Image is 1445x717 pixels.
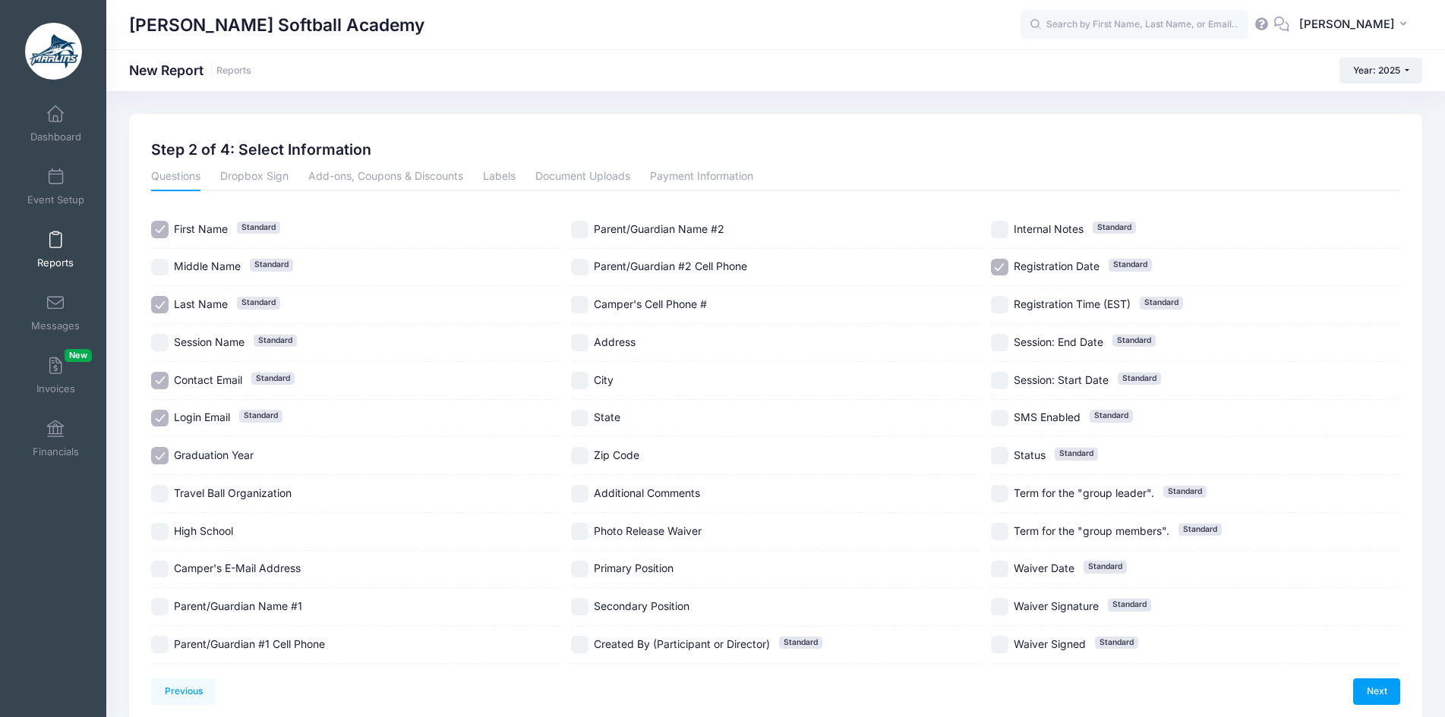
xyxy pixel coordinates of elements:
[571,561,588,578] input: Primary Position
[237,297,280,309] span: Standard
[991,447,1008,464] input: StatusStandard
[1108,599,1151,611] span: Standard
[20,97,92,150] a: Dashboard
[33,445,79,458] span: Financials
[594,599,689,612] span: Secondary Position
[1095,637,1138,649] span: Standard
[571,259,588,276] input: Parent/Guardian #2 Cell Phone
[991,561,1008,578] input: Waiver DateStandard
[991,259,1008,276] input: Registration DateStandard
[1163,486,1207,498] span: Standard
[20,412,92,465] a: Financials
[174,373,242,386] span: Contact Email
[1093,222,1136,234] span: Standard
[571,636,588,653] input: Created By (Participant or Director)Standard
[991,523,1008,540] input: Term for the "group members".Standard
[25,23,82,80] img: Marlin Softball Academy
[151,523,169,540] input: High School
[151,164,200,191] a: Questions
[174,448,254,461] span: Graduation Year
[1118,373,1161,385] span: Standard
[571,523,588,540] input: Photo Release Waiver
[991,296,1008,313] input: Registration Time (EST)Standard
[174,410,230,423] span: Login Email
[991,598,1008,615] input: Waiver SignatureStandard
[151,410,169,427] input: Login EmailStandard
[30,131,81,143] span: Dashboard
[20,160,92,213] a: Event Setup
[650,164,753,191] a: Payment Information
[27,193,84,206] span: Event Setup
[151,259,169,276] input: Middle NameStandard
[1112,335,1156,347] span: Standard
[1021,10,1248,40] input: Search by First Name, Last Name, or Email...
[151,485,169,502] input: Travel Ball Organization
[571,372,588,389] input: City
[174,599,302,612] span: Parent/Guardian Name #1
[1014,561,1074,574] span: Waiver Date
[129,62,251,78] h1: New Report
[37,256,74,269] span: Reports
[151,372,169,389] input: Contact EmailStandard
[1014,524,1169,537] span: Term for the "group members".
[594,524,702,537] span: Photo Release Waiver
[20,349,92,402] a: InvoicesNew
[1090,410,1133,422] span: Standard
[65,349,92,362] span: New
[991,221,1008,238] input: Internal NotesStandard
[151,221,169,238] input: First NameStandard
[129,8,424,42] h1: [PERSON_NAME] Softball Academy
[594,448,639,461] span: Zip Code
[594,486,700,499] span: Additional Comments
[571,296,588,313] input: Camper's Cell Phone #
[216,65,251,77] a: Reports
[594,561,674,574] span: Primary Position
[239,410,282,422] span: Standard
[250,259,293,271] span: Standard
[1014,599,1099,612] span: Waiver Signature
[151,334,169,351] input: Session NameStandard
[1109,259,1152,271] span: Standard
[254,335,297,347] span: Standard
[174,524,233,537] span: High School
[1055,448,1098,460] span: Standard
[1084,561,1127,573] span: Standard
[1014,259,1100,272] span: Registration Date
[571,334,588,351] input: Address
[151,598,169,615] input: Parent/Guardian Name #1
[20,286,92,339] a: Messages
[594,297,707,310] span: Camper's Cell Phone #
[571,485,588,502] input: Additional Comments
[1339,58,1422,83] button: Year: 2025
[1353,64,1400,76] span: Year: 2025
[571,410,588,427] input: State
[174,486,292,499] span: Travel Ball Organization
[483,164,516,191] a: Labels
[1289,8,1422,42] button: [PERSON_NAME]
[535,164,630,191] a: Document Uploads
[20,223,92,276] a: Reports
[991,372,1008,389] input: Session: Start DateStandard
[991,485,1008,502] input: Term for the "group leader".Standard
[1140,297,1183,309] span: Standard
[1299,16,1395,33] span: [PERSON_NAME]
[174,561,301,574] span: Camper's E-Mail Address
[594,259,747,272] span: Parent/Guardian #2 Cell Phone
[571,598,588,615] input: Secondary Position
[174,335,245,348] span: Session Name
[1014,297,1131,310] span: Registration Time (EST)
[1178,524,1222,536] span: Standard
[174,259,241,272] span: Middle Name
[571,447,588,464] input: Zip Code
[151,447,169,464] input: Graduation Year
[594,410,620,423] span: State
[220,164,289,191] a: Dropbox Sign
[151,561,169,578] input: Camper's E-Mail Address
[31,319,80,332] span: Messages
[991,636,1008,653] input: Waiver SignedStandard
[151,636,169,653] input: Parent/Guardian #1 Cell Phone
[174,297,228,310] span: Last Name
[1014,222,1084,235] span: Internal Notes
[594,222,724,235] span: Parent/Guardian Name #2
[1014,373,1109,386] span: Session: Start Date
